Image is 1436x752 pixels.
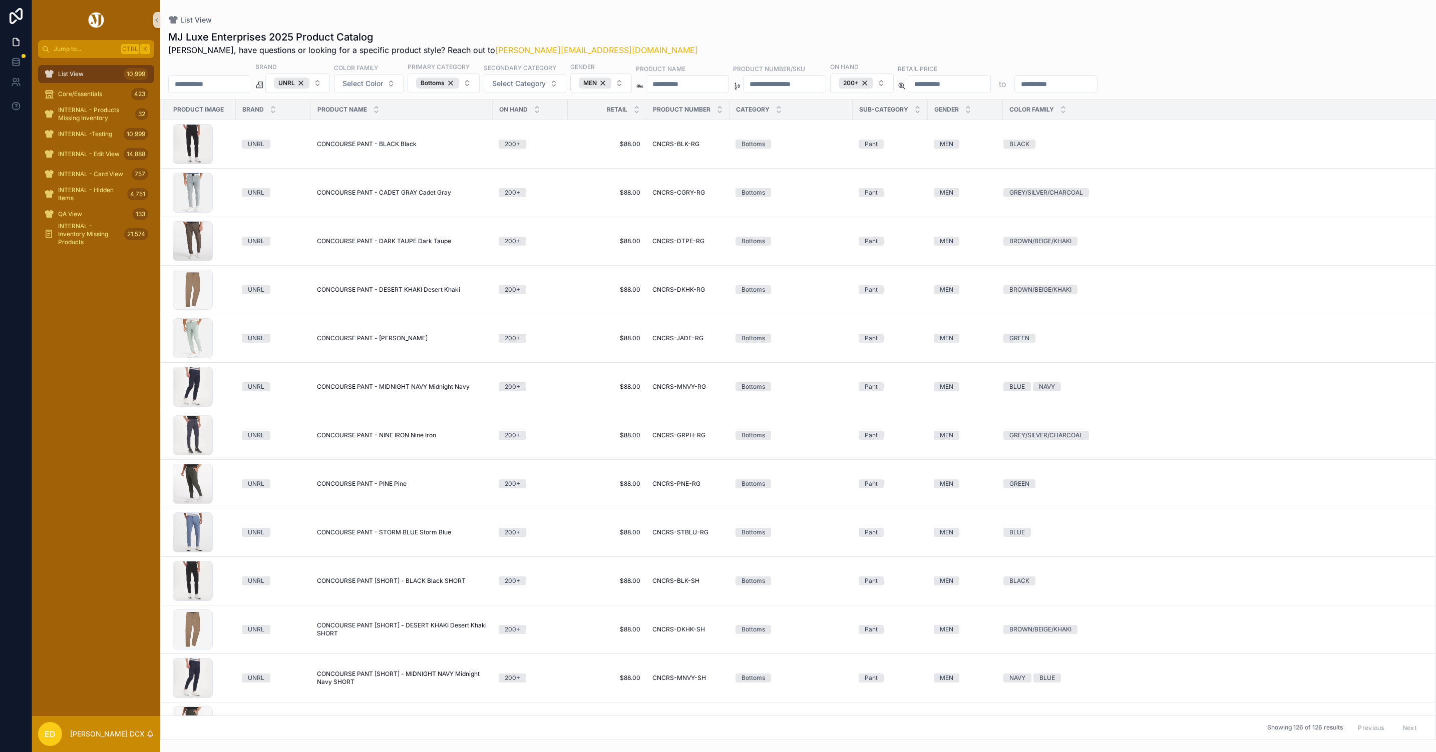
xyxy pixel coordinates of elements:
a: $88.00 [574,577,640,585]
span: List View [58,70,84,78]
span: CNCRS-GRPH-RG [652,431,705,439]
span: CONCOURSE PANT [SHORT] - MIDNIGHT NAVY Midnight Navy SHORT [317,670,487,686]
span: List View [180,15,212,25]
a: BLUENAVY [1003,382,1422,391]
a: Pant [859,479,922,488]
a: 200+ [499,334,562,343]
span: On Hand [499,106,528,114]
a: UNRL [242,625,305,634]
a: NAVYBLUE [1003,673,1422,682]
span: K [141,45,149,53]
a: BLACK [1003,140,1422,149]
a: CONCOURSE PANT - PINE Pine [317,480,487,488]
div: GREEN [1009,479,1029,488]
div: Pant [865,140,878,149]
a: CNCRS-BLK-RG [652,140,724,148]
div: MEN [940,285,953,294]
span: Category [736,106,770,114]
span: Product Name [317,106,367,114]
a: CONCOURSE PANT - STORM BLUE Storm Blue [317,528,487,536]
span: Gender [934,106,959,114]
a: CNCRS-MNVY-RG [652,383,724,391]
a: [PERSON_NAME][EMAIL_ADDRESS][DOMAIN_NAME] [495,45,698,55]
a: CNCRS-STBLU-RG [652,528,724,536]
a: GREEN [1003,334,1422,343]
span: CONCOURSE PANT - DESERT KHAKI Desert Khaki [317,286,460,294]
a: MEN [934,140,997,149]
div: Pant [865,188,878,197]
div: Pant [865,673,878,682]
a: UNRL [242,528,305,537]
a: CONCOURSE PANT - CADET GRAY Cadet Gray [317,189,487,197]
label: Product Number/SKU [733,64,805,73]
div: BLUE [1009,528,1025,537]
div: Bottoms [742,479,765,488]
div: MEN [940,673,953,682]
a: MEN [934,285,997,294]
a: 200+ [499,479,562,488]
div: BROWN/BEIGE/KHAKI [1009,625,1071,634]
a: BLUE [1003,528,1422,537]
a: Pant [859,188,922,197]
div: 200+ [505,479,520,488]
span: CNCRS-MNVY-SH [652,674,706,682]
span: QA View [58,210,82,218]
a: UNRL [242,673,305,682]
a: MEN [934,431,997,440]
a: $88.00 [574,625,640,633]
div: UNRL [248,188,264,197]
div: MEN [940,479,953,488]
a: $88.00 [574,674,640,682]
a: CNCRS-DTPE-RG [652,237,724,245]
span: CNCRS-JADE-RG [652,334,703,342]
a: 200+ [499,285,562,294]
a: GREEN [1003,479,1422,488]
div: Bottoms [742,237,765,246]
div: Bottoms [416,78,459,89]
div: GREY/SILVER/CHARCOAL [1009,431,1083,440]
a: MEN [934,528,997,537]
span: CONCOURSE PANT - PINE Pine [317,480,407,488]
span: ED [45,728,56,740]
div: 21,574 [124,228,148,240]
div: Bottoms [742,188,765,197]
div: 200+ [505,188,520,197]
div: UNRL [274,78,309,89]
a: $88.00 [574,431,640,439]
a: CNCRS-CGRY-RG [652,189,724,197]
a: CONCOURSE PANT [SHORT] - DESERT KHAKI Desert Khaki SHORT [317,621,487,637]
div: BROWN/BEIGE/KHAKI [1009,237,1071,246]
span: CNCRS-BLK-SH [652,577,699,585]
div: 200+ [505,528,520,537]
span: Color Family [1009,106,1054,114]
a: Pant [859,431,922,440]
div: BROWN/BEIGE/KHAKI [1009,285,1071,294]
a: Bottoms [736,334,847,343]
a: CONCOURSE PANT [SHORT] - BLACK Black SHORT [317,577,487,585]
button: Unselect UNRL [274,78,309,89]
a: MEN [934,625,997,634]
div: UNRL [248,528,264,537]
a: INTERNAL - Edit View14,888 [38,145,154,163]
span: CONCOURSE PANT - [PERSON_NAME] [317,334,428,342]
div: MEN [940,625,953,634]
span: CNCRS-MNVY-RG [652,383,706,391]
span: CNCRS-CGRY-RG [652,189,705,197]
span: CONCOURSE PANT [SHORT] - BLACK Black SHORT [317,577,466,585]
button: Select Button [570,73,632,93]
a: 200+ [499,188,562,197]
span: CONCOURSE PANT - STORM BLUE Storm Blue [317,528,451,536]
a: BROWN/BEIGE/KHAKI [1003,237,1422,246]
div: GREEN [1009,334,1029,343]
div: 200+ [505,382,520,391]
span: Retail [607,106,627,114]
a: Bottoms [736,625,847,634]
a: List View10,999 [38,65,154,83]
div: Pant [865,334,878,343]
a: INTERNAL - Inventory Missing Products21,574 [38,225,154,243]
div: Bottoms [742,431,765,440]
button: Unselect I_200 [839,78,873,89]
a: 200+ [499,431,562,440]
